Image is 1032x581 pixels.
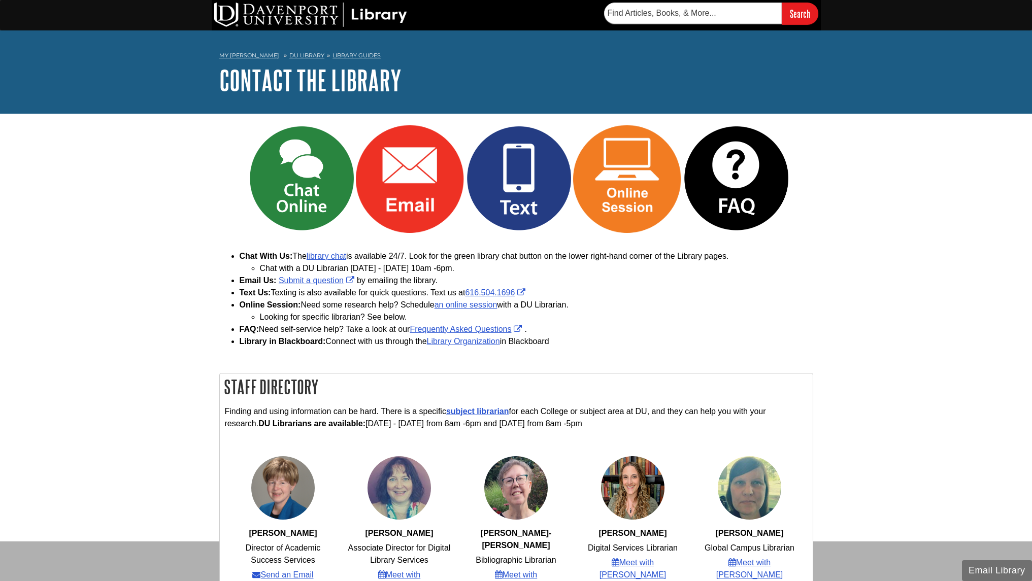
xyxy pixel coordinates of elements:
strong: [PERSON_NAME] [249,529,317,537]
form: Searches DU Library's articles, books, and more [604,3,818,24]
b: Chat With Us: [240,252,293,260]
img: FAQ [682,124,790,233]
a: DU Library [289,52,324,59]
a: Library Guides [332,52,381,59]
a: Send an Email [252,569,313,581]
li: Chat with a DU Librarian [DATE] - [DATE] 10am -6pm. [260,262,813,275]
a: library chat [307,252,346,260]
a: Link opens in new window [596,174,682,182]
li: Texting is also available for quick questions. Text us at [240,287,813,299]
li: Connect with us through the in Blackboard [240,335,813,348]
button: Email Library [962,560,1032,581]
input: Search [782,3,818,24]
a: Library Organization [427,337,500,346]
a: Link opens in new window [465,288,528,297]
img: Text [464,124,573,233]
b: Email Us: [240,276,277,285]
img: Chat [247,124,356,233]
a: an online session [435,300,497,309]
li: Associate Director for Digital Library Services [347,542,452,566]
strong: [PERSON_NAME] [715,529,783,537]
a: Link opens in new window [410,325,524,333]
img: Email [356,124,464,233]
strong: DU Librarians are available: [258,419,365,428]
nav: breadcrumb [219,49,813,65]
strong: Text Us: [240,288,271,297]
a: Meet with [PERSON_NAME] [697,557,802,581]
h2: Staff Directory [220,373,813,400]
li: Need some research help? Schedule with a DU Librarian. [240,299,813,323]
li: by emailing the library. [240,275,813,287]
li: Bibliographic Librarian [476,554,556,566]
a: Link opens in new window [279,276,357,285]
li: Director of Academic Success Services [231,542,335,566]
p: Finding and using information can be hard. There is a specific for each College or subject area a... [225,405,808,430]
li: Digital Services Librarian [588,542,678,554]
strong: FAQ: [240,325,259,333]
a: Meet with [PERSON_NAME] [580,557,685,581]
img: DU Library [214,3,407,27]
a: Link opens in new window [379,174,464,182]
strong: Library in Blackboard: [240,337,326,346]
img: Online Session [573,124,682,233]
strong: [PERSON_NAME]-[PERSON_NAME] [481,529,552,550]
strong: Online Session: [240,300,301,309]
a: subject librarian [446,407,509,416]
li: Need self-service help? Take a look at our . [240,323,813,335]
a: Link opens in new window [705,174,790,182]
strong: [PERSON_NAME] [365,529,433,537]
a: Contact the Library [219,64,402,96]
span: [PERSON_NAME] [598,529,667,537]
li: Looking for specific librarian? See below. [260,311,813,323]
li: Global Campus Librarian [705,542,794,554]
li: The is available 24/7. Look for the green library chat button on the lower right-hand corner of t... [240,250,813,275]
a: My [PERSON_NAME] [219,51,279,60]
input: Find Articles, Books, & More... [604,3,782,24]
